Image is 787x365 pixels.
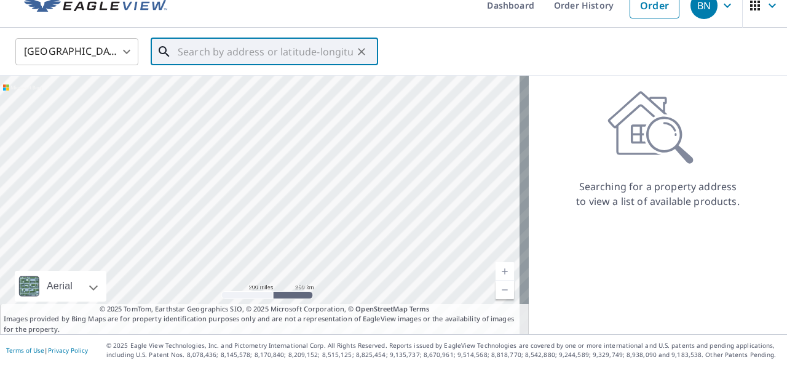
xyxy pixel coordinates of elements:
[6,347,88,354] p: |
[178,34,353,69] input: Search by address or latitude-longitude
[575,179,740,209] p: Searching for a property address to view a list of available products.
[496,281,514,299] a: Current Level 5, Zoom Out
[355,304,407,313] a: OpenStreetMap
[409,304,430,313] a: Terms
[100,304,430,315] span: © 2025 TomTom, Earthstar Geographics SIO, © 2025 Microsoft Corporation, ©
[43,271,76,302] div: Aerial
[496,262,514,281] a: Current Level 5, Zoom In
[106,341,781,359] p: © 2025 Eagle View Technologies, Inc. and Pictometry International Corp. All Rights Reserved. Repo...
[15,34,138,69] div: [GEOGRAPHIC_DATA]
[353,43,370,60] button: Clear
[15,271,106,302] div: Aerial
[48,346,88,355] a: Privacy Policy
[6,346,44,355] a: Terms of Use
